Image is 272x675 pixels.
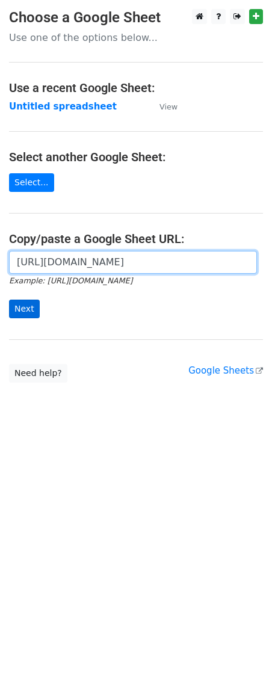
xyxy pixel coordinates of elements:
a: Untitled spreadsheet [9,101,117,112]
input: Paste your Google Sheet URL here [9,251,257,274]
h3: Choose a Google Sheet [9,9,263,26]
h4: Select another Google Sheet: [9,150,263,164]
a: Select... [9,173,54,192]
h4: Copy/paste a Google Sheet URL: [9,232,263,246]
a: View [147,101,178,112]
input: Next [9,300,40,318]
a: Google Sheets [188,365,263,376]
small: View [159,102,178,111]
small: Example: [URL][DOMAIN_NAME] [9,276,132,285]
a: Need help? [9,364,67,383]
h4: Use a recent Google Sheet: [9,81,263,95]
p: Use one of the options below... [9,31,263,44]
